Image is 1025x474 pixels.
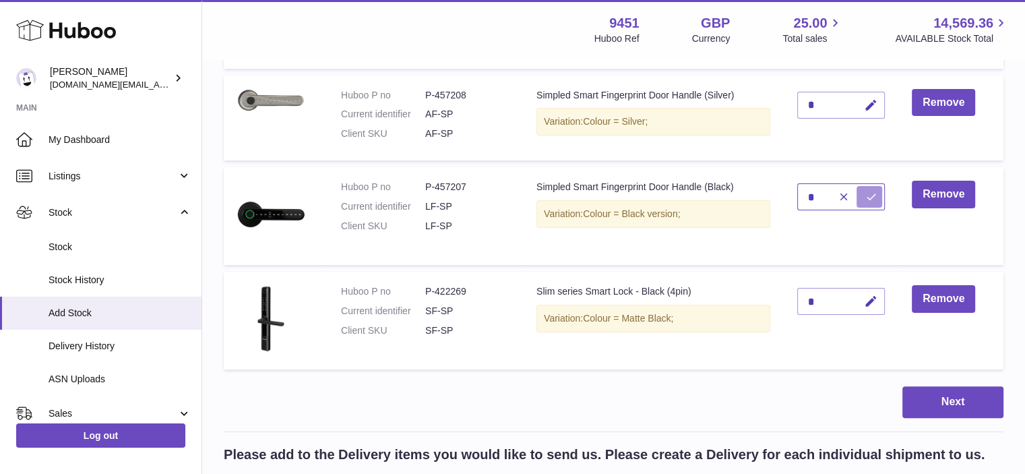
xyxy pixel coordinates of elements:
[583,313,673,324] span: Colour = Matte Black;
[49,307,191,320] span: Add Stock
[895,32,1009,45] span: AVAILABLE Stock Total
[49,373,191,386] span: ASN Uploads
[49,340,191,353] span: Delivery History
[523,272,784,369] td: Slim series Smart Lock - Black (4pin)
[895,14,1009,45] a: 14,569.36 AVAILABLE Stock Total
[341,89,425,102] dt: Huboo P no
[523,76,784,161] td: Simpled Smart Fingerprint Door Handle (Silver)
[912,181,975,208] button: Remove
[425,200,509,213] dd: LF-SP
[692,32,731,45] div: Currency
[583,116,648,127] span: Colour = Silver;
[425,220,509,233] dd: LF-SP
[425,108,509,121] dd: AF-SP
[933,14,993,32] span: 14,569.36
[341,108,425,121] dt: Current identifier
[49,206,177,219] span: Stock
[341,285,425,298] dt: Huboo P no
[425,285,509,298] dd: P-422269
[536,108,770,136] div: Variation:
[224,446,985,464] h2: Please add to the Delivery items you would like to send us. Please create a Delivery for each ind...
[902,386,1003,418] button: Next
[425,127,509,140] dd: AF-SP
[49,407,177,420] span: Sales
[16,423,185,448] a: Log out
[523,167,784,265] td: Simpled Smart Fingerprint Door Handle (Black)
[341,220,425,233] dt: Client SKU
[425,305,509,318] dd: SF-SP
[912,285,975,313] button: Remove
[49,170,177,183] span: Listings
[594,32,640,45] div: Huboo Ref
[425,324,509,337] dd: SF-SP
[782,14,842,45] a: 25.00 Total sales
[536,305,770,332] div: Variation:
[50,79,268,90] span: [DOMAIN_NAME][EMAIL_ADDRESS][DOMAIN_NAME]
[16,68,36,88] img: amir.ch@gmail.com
[341,305,425,318] dt: Current identifier
[341,200,425,213] dt: Current identifier
[425,181,509,194] dd: P-457207
[237,181,305,248] img: Simpled Smart Fingerprint Door Handle (Black)
[536,200,770,228] div: Variation:
[782,32,842,45] span: Total sales
[701,14,730,32] strong: GBP
[50,65,171,91] div: [PERSON_NAME]
[912,89,975,117] button: Remove
[793,14,827,32] span: 25.00
[341,127,425,140] dt: Client SKU
[341,181,425,194] dt: Huboo P no
[49,274,191,287] span: Stock History
[237,285,305,353] img: Slim series Smart Lock - Black (4pin)
[49,241,191,254] span: Stock
[609,14,640,32] strong: 9451
[583,208,680,219] span: Colour = Black version;
[341,324,425,337] dt: Client SKU
[237,89,305,112] img: Simpled Smart Fingerprint Door Handle (Silver)
[49,134,191,146] span: My Dashboard
[425,89,509,102] dd: P-457208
